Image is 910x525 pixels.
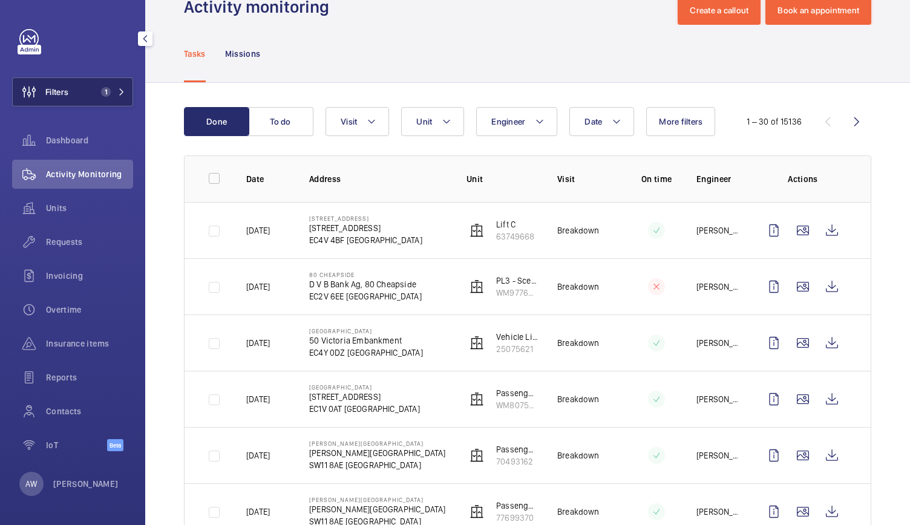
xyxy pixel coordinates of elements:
[46,168,133,180] span: Activity Monitoring
[184,107,249,136] button: Done
[309,347,423,359] p: EC4Y 0DZ [GEOGRAPHIC_DATA]
[470,392,484,406] img: elevator.svg
[309,447,445,459] p: [PERSON_NAME][GEOGRAPHIC_DATA]
[496,218,534,230] p: Lift C
[107,439,123,451] span: Beta
[246,393,270,405] p: [DATE]
[309,234,422,246] p: EC4V 4BF [GEOGRAPHIC_DATA]
[309,173,447,185] p: Address
[747,116,802,128] div: 1 – 30 of 15136
[53,478,119,490] p: [PERSON_NAME]
[46,304,133,316] span: Overtime
[25,478,37,490] p: AW
[696,393,740,405] p: [PERSON_NAME]
[491,117,525,126] span: Engineer
[470,336,484,350] img: elevator.svg
[246,173,290,185] p: Date
[470,504,484,519] img: elevator.svg
[45,86,68,98] span: Filters
[246,506,270,518] p: [DATE]
[401,107,464,136] button: Unit
[246,337,270,349] p: [DATE]
[496,343,538,355] p: 25075621
[309,271,422,278] p: 80 Cheapside
[496,399,538,411] p: WM80755309
[46,202,133,214] span: Units
[696,337,740,349] p: [PERSON_NAME]
[557,337,600,349] p: Breakdown
[246,449,270,461] p: [DATE]
[309,215,422,222] p: [STREET_ADDRESS]
[557,449,600,461] p: Breakdown
[309,383,420,391] p: [GEOGRAPHIC_DATA]
[696,173,740,185] p: Engineer
[309,327,423,334] p: [GEOGRAPHIC_DATA]
[326,107,389,136] button: Visit
[101,87,111,97] span: 1
[557,173,617,185] p: Visit
[309,459,445,471] p: SW11 8AE [GEOGRAPHIC_DATA]
[46,236,133,248] span: Requests
[584,117,602,126] span: Date
[12,77,133,106] button: Filters1
[46,439,107,451] span: IoT
[696,224,740,236] p: [PERSON_NAME]
[46,134,133,146] span: Dashboard
[476,107,557,136] button: Engineer
[309,391,420,403] p: [STREET_ADDRESS]
[496,287,538,299] p: WM97767924
[496,331,538,343] p: Vehicle Lift
[696,281,740,293] p: [PERSON_NAME]
[225,48,261,60] p: Missions
[309,290,422,302] p: EC2V 6EE [GEOGRAPHIC_DATA]
[470,448,484,463] img: elevator.svg
[309,278,422,290] p: D V B Bank Ag, 80 Cheapside
[496,512,538,524] p: 77699370
[46,371,133,383] span: Reports
[46,270,133,282] span: Invoicing
[248,107,313,136] button: To do
[496,275,538,287] p: PL3 - Scenic
[759,173,846,185] p: Actions
[309,334,423,347] p: 50 Victoria Embankment
[557,393,600,405] p: Breakdown
[309,403,420,415] p: EC1V 0AT [GEOGRAPHIC_DATA]
[496,455,538,468] p: 70493162
[46,337,133,350] span: Insurance items
[659,117,702,126] span: More filters
[496,443,538,455] p: Passenger Lift 3 - Guest Fire Lift
[569,107,634,136] button: Date
[46,405,133,417] span: Contacts
[696,506,740,518] p: [PERSON_NAME]
[341,117,357,126] span: Visit
[470,223,484,238] img: elevator.svg
[416,117,432,126] span: Unit
[309,440,445,447] p: [PERSON_NAME][GEOGRAPHIC_DATA]
[246,281,270,293] p: [DATE]
[636,173,677,185] p: On time
[309,496,445,503] p: [PERSON_NAME][GEOGRAPHIC_DATA]
[646,107,715,136] button: More filters
[470,279,484,294] img: elevator.svg
[496,387,538,399] p: Passenger lift 1
[466,173,538,185] p: Unit
[557,506,600,518] p: Breakdown
[557,224,600,236] p: Breakdown
[696,449,740,461] p: [PERSON_NAME]
[496,230,534,243] p: 63749668
[309,503,445,515] p: [PERSON_NAME][GEOGRAPHIC_DATA]
[557,281,600,293] p: Breakdown
[496,500,538,512] p: Passenger Lift 2 - Guest Lift Middle
[246,224,270,236] p: [DATE]
[309,222,422,234] p: [STREET_ADDRESS]
[184,48,206,60] p: Tasks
